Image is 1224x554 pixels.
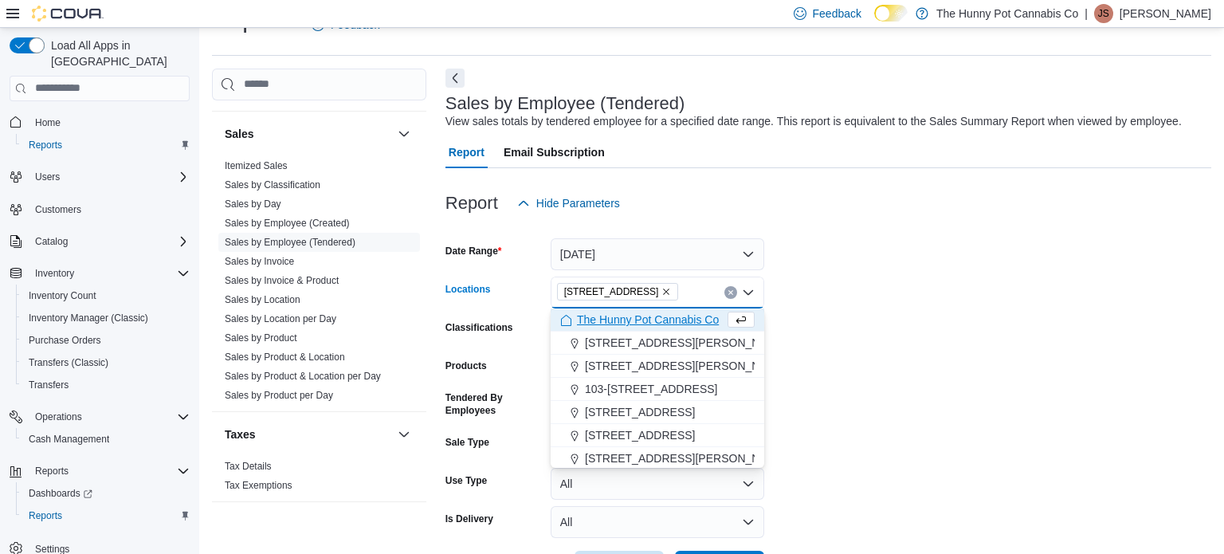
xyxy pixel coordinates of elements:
button: Inventory [3,262,196,285]
button: Catalog [29,232,74,251]
label: Date Range [445,245,502,257]
a: Sales by Product & Location per Day [225,371,381,382]
span: Sales by Location [225,293,300,306]
span: Feedback [813,6,861,22]
span: [STREET_ADDRESS] [585,404,695,420]
span: Users [35,171,60,183]
span: Reports [29,139,62,151]
button: Transfers [16,374,196,396]
p: The Hunny Pot Cannabis Co [936,4,1078,23]
a: Inventory Count [22,286,103,305]
label: Sale Type [445,436,489,449]
p: | [1085,4,1088,23]
span: Sales by Employee (Tendered) [225,236,355,249]
span: Cash Management [22,430,190,449]
span: Dashboards [22,484,190,503]
h3: Sales [225,126,254,142]
button: [STREET_ADDRESS][PERSON_NAME] [551,447,764,470]
span: Inventory Manager (Classic) [29,312,148,324]
button: Taxes [394,425,414,444]
img: Cova [32,6,104,22]
a: Sales by Product [225,332,297,344]
input: Dark Mode [874,5,908,22]
span: Purchase Orders [29,334,101,347]
a: Inventory Manager (Classic) [22,308,155,328]
span: Inventory Manager (Classic) [22,308,190,328]
a: Sales by Product & Location [225,352,345,363]
a: Dashboards [22,484,99,503]
button: Remove 2500 Hurontario St from selection in this group [661,287,671,297]
span: Tax Exemptions [225,479,292,492]
button: Inventory Manager (Classic) [16,307,196,329]
span: Inventory Count [29,289,96,302]
button: [STREET_ADDRESS][PERSON_NAME] [551,332,764,355]
a: Sales by Location per Day [225,313,336,324]
a: Cash Management [22,430,116,449]
a: Purchase Orders [22,331,108,350]
span: Dashboards [29,487,92,500]
a: Sales by Employee (Created) [225,218,350,229]
button: All [551,468,764,500]
span: Report [449,136,484,168]
a: Customers [29,200,88,219]
a: Dashboards [16,482,196,505]
button: Users [29,167,66,187]
span: Sales by Location per Day [225,312,336,325]
span: [STREET_ADDRESS] [564,284,659,300]
span: Catalog [29,232,190,251]
span: Sales by Employee (Created) [225,217,350,230]
button: 103-[STREET_ADDRESS] [551,378,764,401]
span: Tax Details [225,460,272,473]
a: Reports [22,136,69,155]
button: Customers [3,198,196,221]
a: Transfers [22,375,75,395]
a: Sales by Invoice & Product [225,275,339,286]
button: The Hunny Pot Cannabis Co [551,308,764,332]
button: Close list of options [742,286,755,299]
span: Reports [22,136,190,155]
div: Taxes [212,457,426,501]
a: Sales by Employee (Tendered) [225,237,355,248]
a: Products to Archive [225,89,307,100]
label: Use Type [445,474,487,487]
span: Hide Parameters [536,195,620,211]
span: Sales by Product per Day [225,389,333,402]
span: Email Subscription [504,136,605,168]
label: Is Delivery [445,513,493,525]
button: [DATE] [551,238,764,270]
button: Inventory Count [16,285,196,307]
div: Sales [212,156,426,411]
a: Sales by Location [225,294,300,305]
p: [PERSON_NAME] [1120,4,1211,23]
button: Sales [394,124,414,143]
span: Inventory [35,267,74,280]
button: Clear input [724,286,737,299]
span: Transfers [29,379,69,391]
a: Sales by Classification [225,179,320,191]
h3: Report [445,194,498,213]
button: Reports [3,460,196,482]
span: The Hunny Pot Cannabis Co [577,312,719,328]
span: Transfers [22,375,190,395]
button: Users [3,166,196,188]
span: Operations [29,407,190,426]
label: Classifications [445,321,513,334]
span: Users [29,167,190,187]
h3: Taxes [225,426,256,442]
a: Home [29,113,67,132]
button: Reports [16,134,196,156]
span: Customers [35,203,81,216]
a: Itemized Sales [225,160,288,171]
span: [STREET_ADDRESS][PERSON_NAME] [585,450,787,466]
button: Catalog [3,230,196,253]
a: Tax Details [225,461,272,472]
button: Home [3,111,196,134]
span: [STREET_ADDRESS][PERSON_NAME] [585,358,787,374]
a: Transfers (Classic) [22,353,115,372]
label: Locations [445,283,491,296]
span: JS [1098,4,1109,23]
span: Home [35,116,61,129]
div: View sales totals by tendered employee for a specified date range. This report is equivalent to t... [445,113,1182,130]
span: [STREET_ADDRESS][PERSON_NAME] [585,335,787,351]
